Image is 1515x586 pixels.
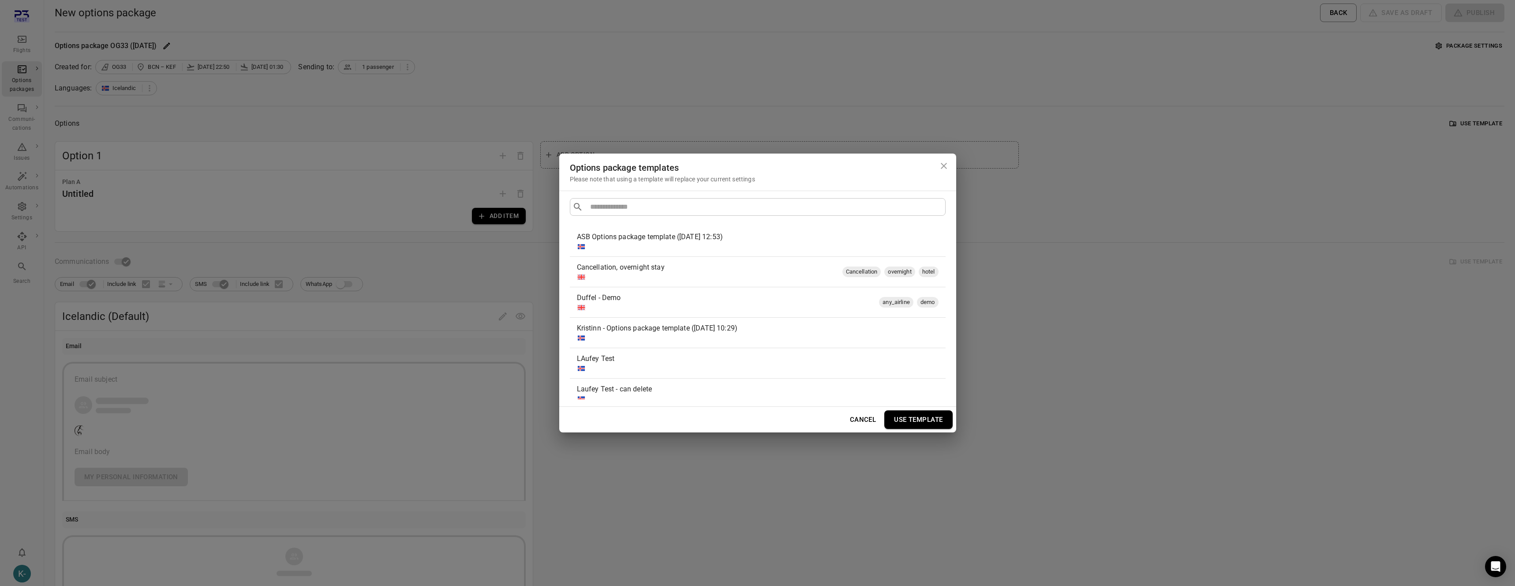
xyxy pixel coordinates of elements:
[879,298,913,307] span: any_airline
[884,267,915,276] span: overnight
[917,298,939,307] span: demo
[570,287,946,317] div: Duffel - Demoany_airlinedemo
[577,353,935,364] div: LAufey Test
[577,323,935,334] div: Kristinn - Options package template ([DATE] 10:29)
[570,161,946,175] div: Options package templates
[919,267,939,276] span: hotel
[845,410,881,429] button: Cancel
[577,293,876,303] div: Duffel - Demo
[577,232,935,242] div: ASB Options package template ([DATE] 12:53)
[1485,556,1506,577] div: Open Intercom Messenger
[884,410,952,429] button: Use template
[935,157,953,175] button: Close dialog
[570,348,946,378] div: LAufey Test
[570,175,946,184] div: Please note that using a template will replace your current settings
[570,226,946,256] div: ASB Options package template ([DATE] 12:53)
[570,257,946,287] div: Cancellation, overnight stayCancellationovernighthotel
[842,267,881,276] span: Cancellation
[577,384,935,394] div: Laufey Test - can delete
[570,379,946,409] div: Laufey Test - can delete
[577,262,839,273] div: Cancellation, overnight stay
[570,318,946,348] div: Kristinn - Options package template ([DATE] 10:29)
